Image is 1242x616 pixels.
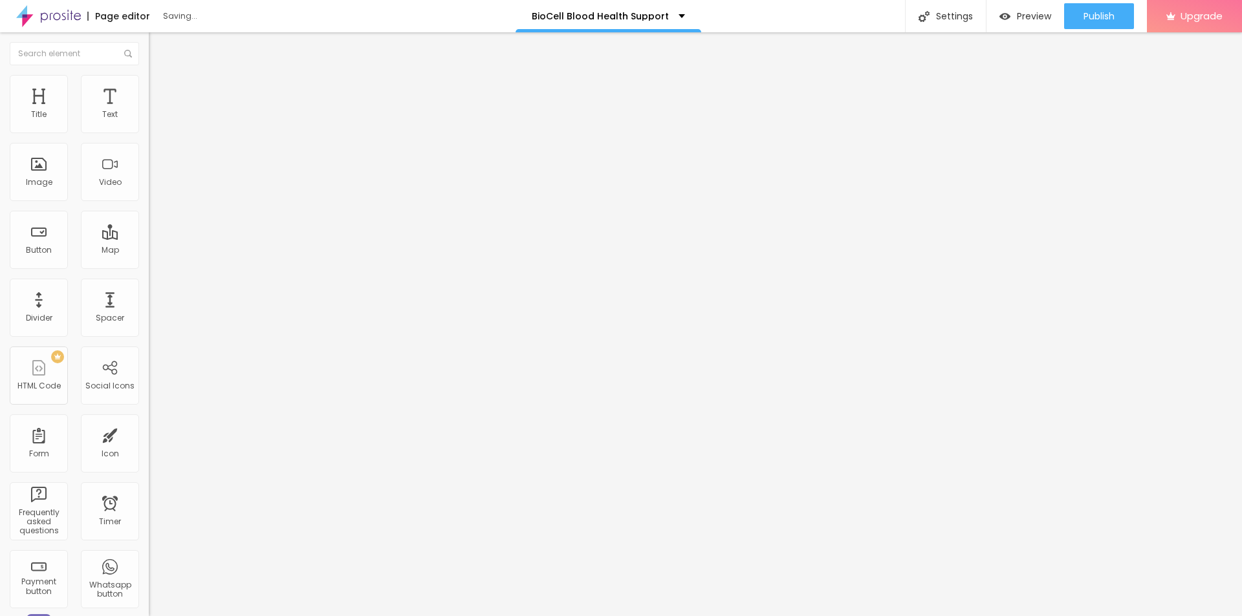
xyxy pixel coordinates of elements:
div: Frequently asked questions [13,508,64,536]
img: Icone [919,11,930,22]
div: Form [29,449,49,458]
div: Social Icons [85,381,135,390]
div: Divider [26,313,52,323]
span: Publish [1084,11,1115,21]
div: Timer [99,517,121,526]
div: Text [102,110,118,119]
div: Payment button [13,577,64,596]
div: Saving... [163,12,312,20]
iframe: Editor [149,32,1242,616]
div: Button [26,246,52,255]
div: Page editor [87,12,150,21]
span: Preview [1017,11,1051,21]
button: Preview [986,3,1064,29]
img: Icone [124,50,132,58]
div: HTML Code [17,381,61,390]
div: Spacer [96,313,124,323]
input: Search element [10,42,139,65]
p: BioCell Blood Health Support [532,12,669,21]
img: view-1.svg [999,11,1010,22]
button: Publish [1064,3,1134,29]
div: Whatsapp button [84,580,135,599]
span: Upgrade [1181,10,1223,21]
div: Icon [102,449,119,458]
div: Map [102,246,119,255]
div: Title [31,110,47,119]
div: Video [99,178,122,187]
div: Image [26,178,52,187]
